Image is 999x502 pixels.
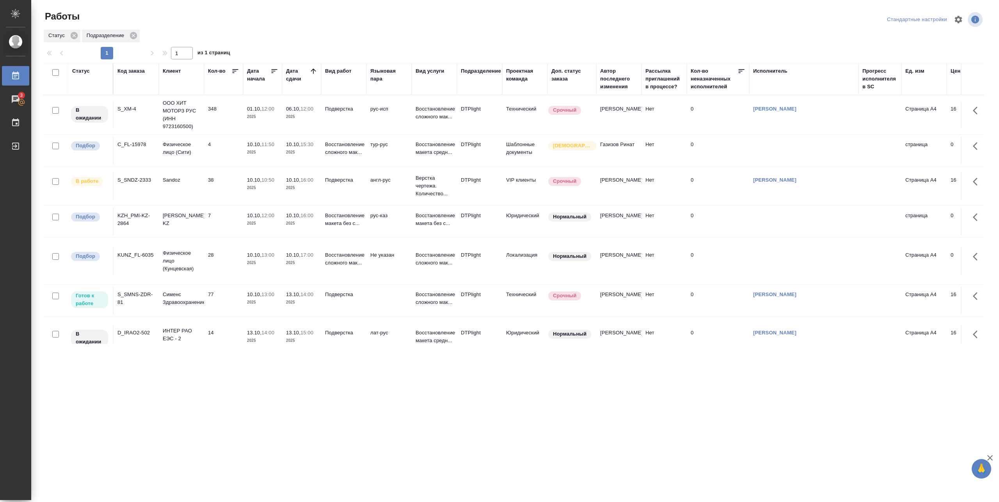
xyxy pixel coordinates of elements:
[947,172,986,200] td: 16
[286,184,317,192] p: 2025
[901,208,947,235] td: страница
[502,287,547,314] td: Технический
[76,142,95,150] p: Подбор
[76,252,95,260] p: Подбор
[975,461,988,477] span: 🙏
[901,287,947,314] td: Страница А4
[596,208,642,235] td: [PERSON_NAME]
[506,67,544,83] div: Проектная команда
[72,67,90,75] div: Статус
[553,252,587,260] p: Нормальный
[286,259,317,267] p: 2025
[951,67,963,75] div: Цена
[968,172,987,191] button: Здесь прячутся важные кнопки
[48,32,68,39] p: Статус
[416,67,444,75] div: Вид услуги
[502,137,547,164] td: Шаблонные документы
[117,291,155,306] div: S_SMNS-ZDR-81
[901,325,947,352] td: Страница А4
[947,287,986,314] td: 16
[70,141,109,151] div: Можно подбирать исполнителей
[753,67,787,75] div: Исполнитель
[553,330,587,338] p: Нормальный
[642,172,687,200] td: Нет
[366,172,412,200] td: англ-рус
[286,106,300,112] p: 06.10,
[70,329,109,347] div: Исполнитель назначен, приступать к работе пока рано
[286,252,300,258] p: 10.10,
[300,106,313,112] p: 12:00
[163,99,200,130] p: ООО ХИТ МОТОРЗ РУС (ИНН 9723160500)
[325,251,363,267] p: Восстановление сложного мак...
[300,252,313,258] p: 17:00
[947,325,986,352] td: 16
[366,208,412,235] td: рус-каз
[286,67,309,83] div: Дата сдачи
[753,291,796,297] a: [PERSON_NAME]
[949,10,968,29] span: Настроить таблицу
[76,292,103,307] p: Готов к работе
[416,251,453,267] p: Восстановление сложного мак...
[947,208,986,235] td: 0
[204,287,243,314] td: 77
[366,137,412,164] td: тур-рус
[117,105,155,113] div: S_XM-4
[286,177,300,183] p: 10.10,
[366,247,412,275] td: Не указан
[642,287,687,314] td: Нет
[163,141,200,156] p: Физическое лицо (Сити)
[642,137,687,164] td: Нет
[972,459,991,479] button: 🙏
[901,101,947,129] td: Страница А4
[163,291,200,306] p: Сименс Здравоохранение
[300,213,313,218] p: 16:00
[325,291,363,298] p: Подверстка
[687,247,749,275] td: 0
[247,213,261,218] p: 10.10,
[247,141,261,147] p: 10.10,
[553,106,576,114] p: Срочный
[286,337,317,345] p: 2025
[325,329,363,337] p: Подверстка
[247,113,278,121] p: 2025
[286,330,300,336] p: 13.10,
[247,220,278,227] p: 2025
[163,249,200,273] p: Физическое лицо (Кунцевская)
[553,177,576,185] p: Срочный
[645,67,683,91] div: Рассылка приглашений в процессе?
[117,176,155,184] div: S_SNDZ-2333
[596,325,642,352] td: [PERSON_NAME]
[753,330,796,336] a: [PERSON_NAME]
[70,176,109,187] div: Исполнитель выполняет работу
[163,212,200,227] p: [PERSON_NAME] KZ
[163,176,200,184] p: Sandoz
[76,213,95,221] p: Подбор
[247,67,270,83] div: Дата начала
[502,247,547,275] td: Локализация
[687,325,749,352] td: 0
[247,259,278,267] p: 2025
[163,327,200,350] p: ИНТЕР РАО ЕЭС - 2 (общий)
[502,172,547,200] td: VIP клиенты
[596,247,642,275] td: [PERSON_NAME]
[551,67,592,83] div: Доп. статус заказа
[968,137,987,155] button: Здесь прячутся важные кнопки
[502,325,547,352] td: Юридический
[261,252,274,258] p: 13:00
[247,337,278,345] p: 2025
[968,101,987,120] button: Здесь прячутся важные кнопки
[457,208,502,235] td: DTPlight
[44,30,80,42] div: Статус
[261,330,274,336] p: 14:00
[117,141,155,148] div: C_FL-15978
[76,177,98,185] p: В работе
[457,172,502,200] td: DTPlight
[286,113,317,121] p: 2025
[117,212,155,227] div: KZH_PMI-KZ-2864
[15,91,27,99] span: 3
[691,67,738,91] div: Кол-во неназначенных исполнителей
[261,213,274,218] p: 12:00
[885,14,949,26] div: split button
[70,212,109,222] div: Можно подбирать исполнителей
[87,32,127,39] p: Подразделение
